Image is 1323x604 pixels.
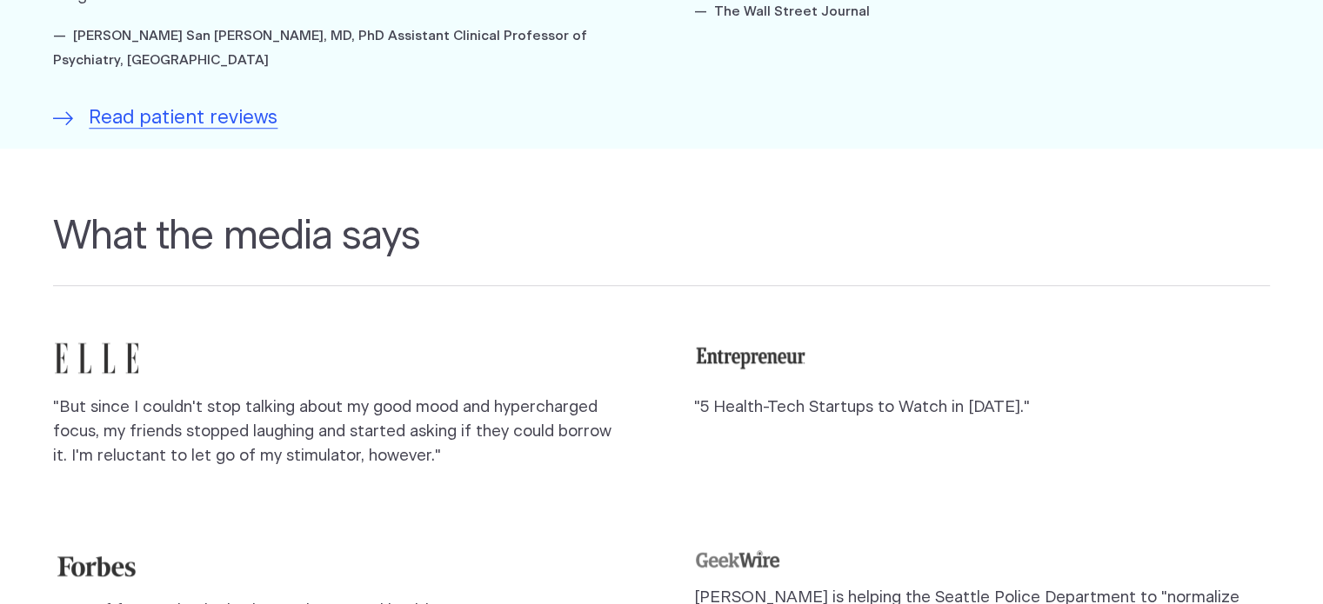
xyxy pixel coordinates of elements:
[53,213,1270,286] h2: What the media says
[89,104,277,133] span: Read patient reviews
[53,395,630,468] p: "But since I couldn't stop talking about my good mood and hypercharged focus, my friends stopped ...
[694,395,1271,420] p: "5 Health-Tech Startups to Watch in [DATE]."
[53,30,587,67] cite: — [PERSON_NAME] San [PERSON_NAME], MD, PhD Assistant Clinical Professor of Psychiatry, [GEOGRAPHI...
[53,104,278,133] a: Read patient reviews
[694,5,870,18] cite: — The Wall Street Journal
